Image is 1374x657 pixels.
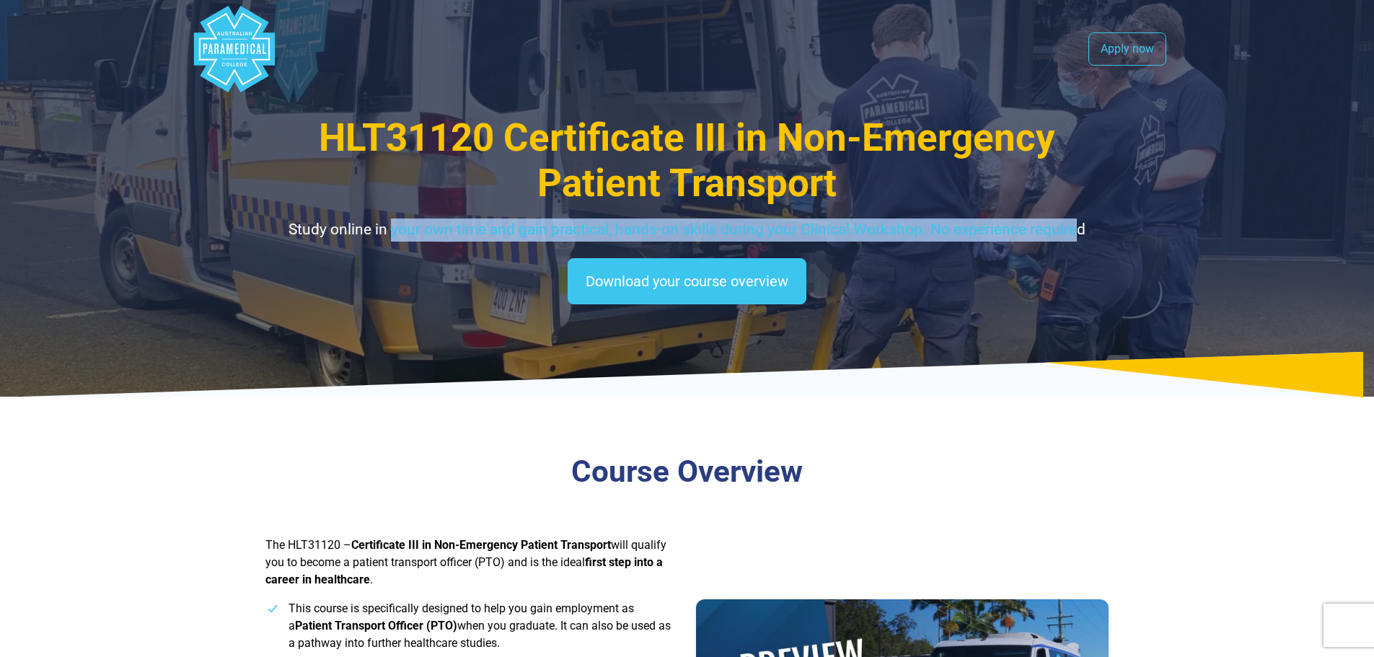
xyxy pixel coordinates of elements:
span: This course is specifically designed to help you gain employment as a when you graduate. It can a... [289,601,671,650]
strong: Patient Transport Officer (PTO) [295,619,457,632]
h3: Course Overview [265,454,1109,490]
div: Australian Paramedical College [191,6,278,92]
p: Study online in your own time and gain practical, hands-on skills during your Clinical Workshop. ... [265,219,1109,242]
span: HLT31120 Certificate III in Non-Emergency Patient Transport [319,115,1055,206]
a: Download your course overview [568,258,806,304]
span: The HLT31120 – will qualify you to become a patient transport officer (PTO) and is the ideal . [265,538,666,586]
strong: Certificate III in Non-Emergency Patient Transport [351,538,611,552]
strong: first step into a career in healthcare [265,555,663,586]
a: Apply now [1088,32,1166,66]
